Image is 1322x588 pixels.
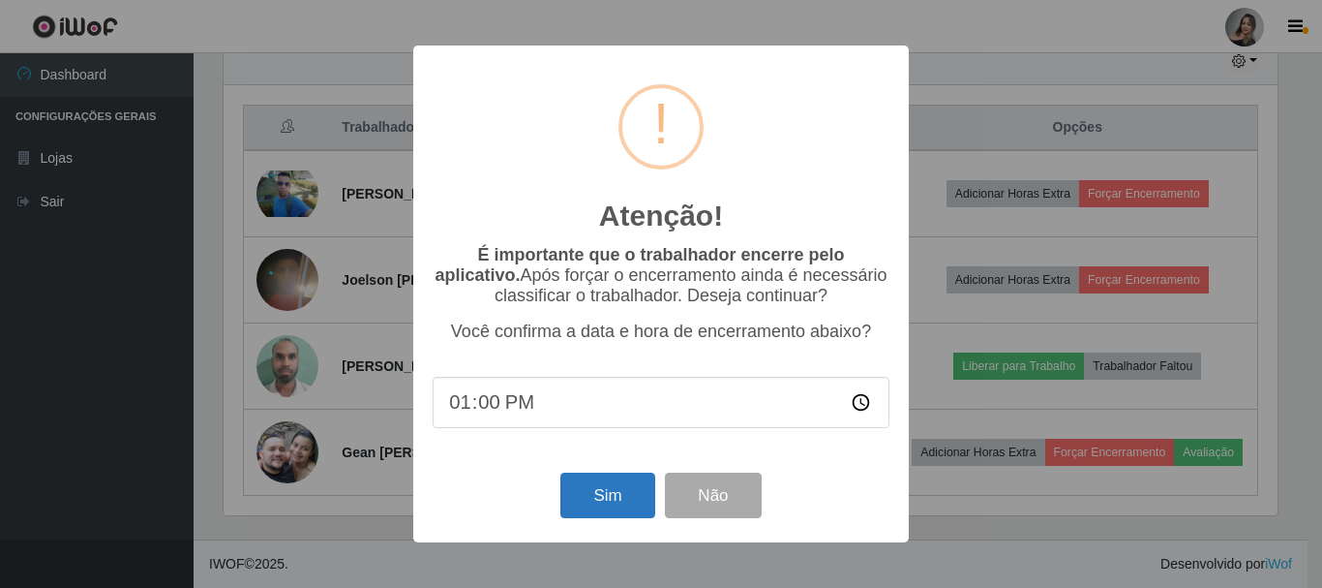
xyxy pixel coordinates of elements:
h2: Atenção! [599,199,723,233]
button: Sim [560,473,654,518]
p: Você confirma a data e hora de encerramento abaixo? [433,322,889,342]
b: É importante que o trabalhador encerre pelo aplicativo. [435,245,844,285]
p: Após forçar o encerramento ainda é necessário classificar o trabalhador. Deseja continuar? [433,245,889,306]
button: Não [665,473,761,518]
